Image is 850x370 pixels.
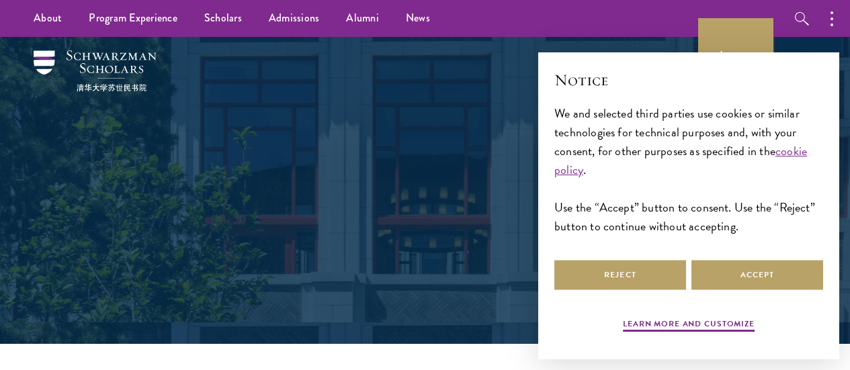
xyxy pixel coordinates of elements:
a: cookie policy [554,142,807,179]
a: Apply [698,18,773,93]
div: We and selected third parties use cookies or similar technologies for technical purposes and, wit... [554,104,823,236]
button: Learn more and customize [623,318,755,334]
button: Accept [691,260,823,290]
img: Schwarzman Scholars [34,50,157,91]
button: Reject [554,260,686,290]
h2: Notice [554,68,823,91]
